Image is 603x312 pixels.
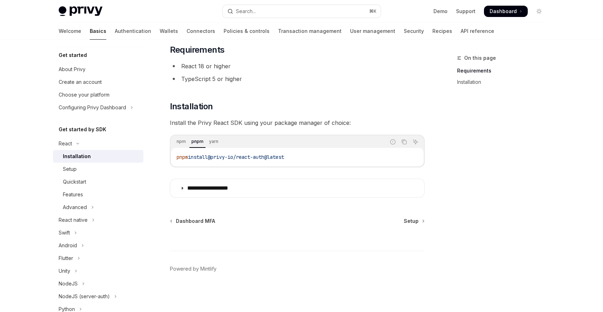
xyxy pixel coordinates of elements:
[53,277,143,290] button: Toggle NodeJS section
[53,137,143,150] button: Toggle React section
[170,265,217,272] a: Powered by Mintlify
[171,218,215,225] a: Dashboard MFA
[59,216,88,224] div: React native
[188,154,208,160] span: install
[53,163,143,175] a: Setup
[53,290,143,303] button: Toggle NodeJS (server-auth) section
[53,265,143,277] button: Toggle Unity section
[59,292,110,301] div: NodeJS (server-auth)
[63,190,83,199] div: Features
[90,23,106,40] a: Basics
[53,239,143,252] button: Toggle Android section
[236,7,256,16] div: Search...
[490,8,517,15] span: Dashboard
[59,125,106,134] h5: Get started by SDK
[170,118,425,128] span: Install the Privy React SDK using your package manager of choice:
[170,61,425,71] li: React 18 or higher
[59,91,110,99] div: Choose your platform
[63,178,86,186] div: Quickstart
[457,65,550,76] a: Requirements
[59,254,73,262] div: Flutter
[59,267,70,275] div: Unity
[59,279,78,288] div: NodeJS
[464,54,496,62] span: On this page
[411,137,420,146] button: Ask AI
[400,137,409,146] button: Copy the contents from the code block
[53,63,143,76] a: About Privy
[170,74,425,84] li: TypeScript 5 or higher
[53,201,143,214] button: Toggle Advanced section
[208,154,284,160] span: @privy-io/react-auth@latest
[63,165,77,173] div: Setup
[53,76,143,88] a: Create an account
[59,6,102,16] img: light logo
[59,23,81,40] a: Welcome
[53,214,143,226] button: Toggle React native section
[176,218,215,225] span: Dashboard MFA
[53,175,143,188] a: Quickstart
[59,78,102,86] div: Create an account
[53,188,143,201] a: Features
[224,23,270,40] a: Policies & controls
[461,23,494,40] a: API reference
[59,103,126,112] div: Configuring Privy Dashboard
[59,139,72,148] div: React
[404,23,424,40] a: Security
[63,203,87,212] div: Advanced
[59,241,77,250] div: Android
[59,229,70,237] div: Swift
[53,88,143,101] a: Choose your platform
[456,8,475,15] a: Support
[404,218,424,225] a: Setup
[369,8,377,14] span: ⌘ K
[187,23,215,40] a: Connectors
[388,137,397,146] button: Report incorrect code
[189,137,206,146] div: pnpm
[278,23,342,40] a: Transaction management
[170,101,213,112] span: Installation
[404,218,419,225] span: Setup
[177,154,188,160] span: pnpm
[160,23,178,40] a: Wallets
[457,76,550,88] a: Installation
[350,23,395,40] a: User management
[59,51,87,59] h5: Get started
[170,44,225,56] span: Requirements
[53,150,143,163] a: Installation
[207,137,220,146] div: yarn
[433,8,448,15] a: Demo
[53,101,143,114] button: Toggle Configuring Privy Dashboard section
[63,152,91,161] div: Installation
[53,252,143,265] button: Toggle Flutter section
[484,6,528,17] a: Dashboard
[59,65,85,74] div: About Privy
[432,23,452,40] a: Recipes
[115,23,151,40] a: Authentication
[223,5,381,18] button: Open search
[175,137,188,146] div: npm
[53,226,143,239] button: Toggle Swift section
[533,6,545,17] button: Toggle dark mode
